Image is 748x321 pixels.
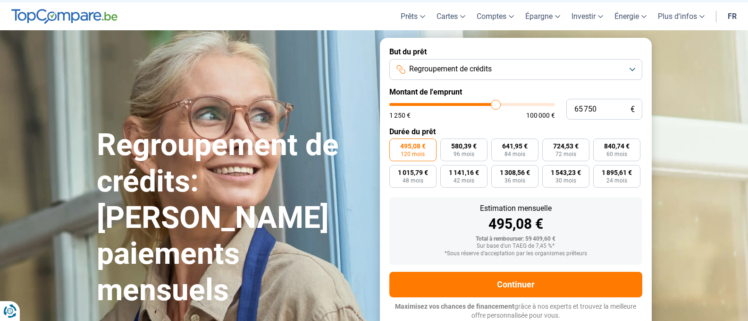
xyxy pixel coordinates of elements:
label: Durée du prêt [389,127,642,136]
span: 1 308,56 € [500,169,530,176]
span: 100 000 € [526,112,555,119]
span: Maximisez vos chances de financement [395,303,514,310]
img: TopCompare [11,9,118,24]
a: Énergie [609,2,652,30]
a: Cartes [431,2,471,30]
button: Regroupement de crédits [389,59,642,80]
span: 1 895,61 € [602,169,632,176]
div: 495,08 € [397,217,635,231]
span: 120 mois [401,151,425,157]
a: fr [722,2,742,30]
span: 84 mois [504,151,525,157]
span: 495,08 € [400,143,426,149]
span: 724,53 € [553,143,579,149]
span: 60 mois [606,151,627,157]
span: 24 mois [606,178,627,183]
span: 580,39 € [451,143,477,149]
label: But du prêt [389,47,642,56]
a: Prêts [395,2,431,30]
span: 1 250 € [389,112,411,119]
div: *Sous réserve d'acceptation par les organismes prêteurs [397,251,635,257]
p: grâce à nos experts et trouvez la meilleure offre personnalisée pour vous. [389,302,642,321]
a: Comptes [471,2,520,30]
span: 96 mois [454,151,474,157]
div: Estimation mensuelle [397,205,635,212]
span: € [630,105,635,113]
label: Montant de l'emprunt [389,87,642,96]
button: Continuer [389,272,642,297]
div: Sur base d'un TAEG de 7,45 %* [397,243,635,250]
span: 72 mois [555,151,576,157]
div: Total à rembourser: 59 409,60 € [397,236,635,243]
span: 1 543,23 € [551,169,581,176]
span: Regroupement de crédits [409,64,492,74]
span: 48 mois [403,178,423,183]
span: 42 mois [454,178,474,183]
a: Épargne [520,2,566,30]
span: 641,95 € [502,143,528,149]
h1: Regroupement de crédits: [PERSON_NAME] paiements mensuels [97,127,369,309]
span: 1 141,16 € [449,169,479,176]
span: 30 mois [555,178,576,183]
a: Plus d'infos [652,2,710,30]
span: 1 015,79 € [398,169,428,176]
a: Investir [566,2,609,30]
span: 840,74 € [604,143,630,149]
span: 36 mois [504,178,525,183]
